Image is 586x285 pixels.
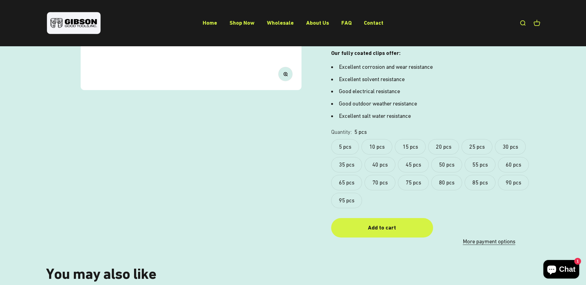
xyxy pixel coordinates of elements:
span: Excellent salt water resistance [339,113,411,119]
variant-option-value: 5 pcs [354,128,367,137]
inbox-online-store-chat: Shopify online store chat [542,260,581,280]
a: About Us [306,19,329,26]
span: Good outdoor weather resistance [339,100,417,107]
div: Add to cart [344,223,421,232]
a: Contact [364,19,383,26]
iframe: PayPal-paypal [438,218,540,232]
span: Good electrical resistance [339,88,400,94]
a: FAQ [341,19,352,26]
span: Excellent corrosion and wear resistance [339,64,433,70]
span: Excellent solvent resistance [339,76,405,82]
a: Home [203,19,217,26]
a: Shop Now [230,19,255,26]
button: Add to cart [331,218,433,238]
strong: Our fully coated clips offer: [331,50,401,56]
a: Wholesale [267,19,294,26]
legend: Quantity: [331,128,352,137]
split-lines: You may also like [46,265,157,282]
a: More payment options [438,237,540,246]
